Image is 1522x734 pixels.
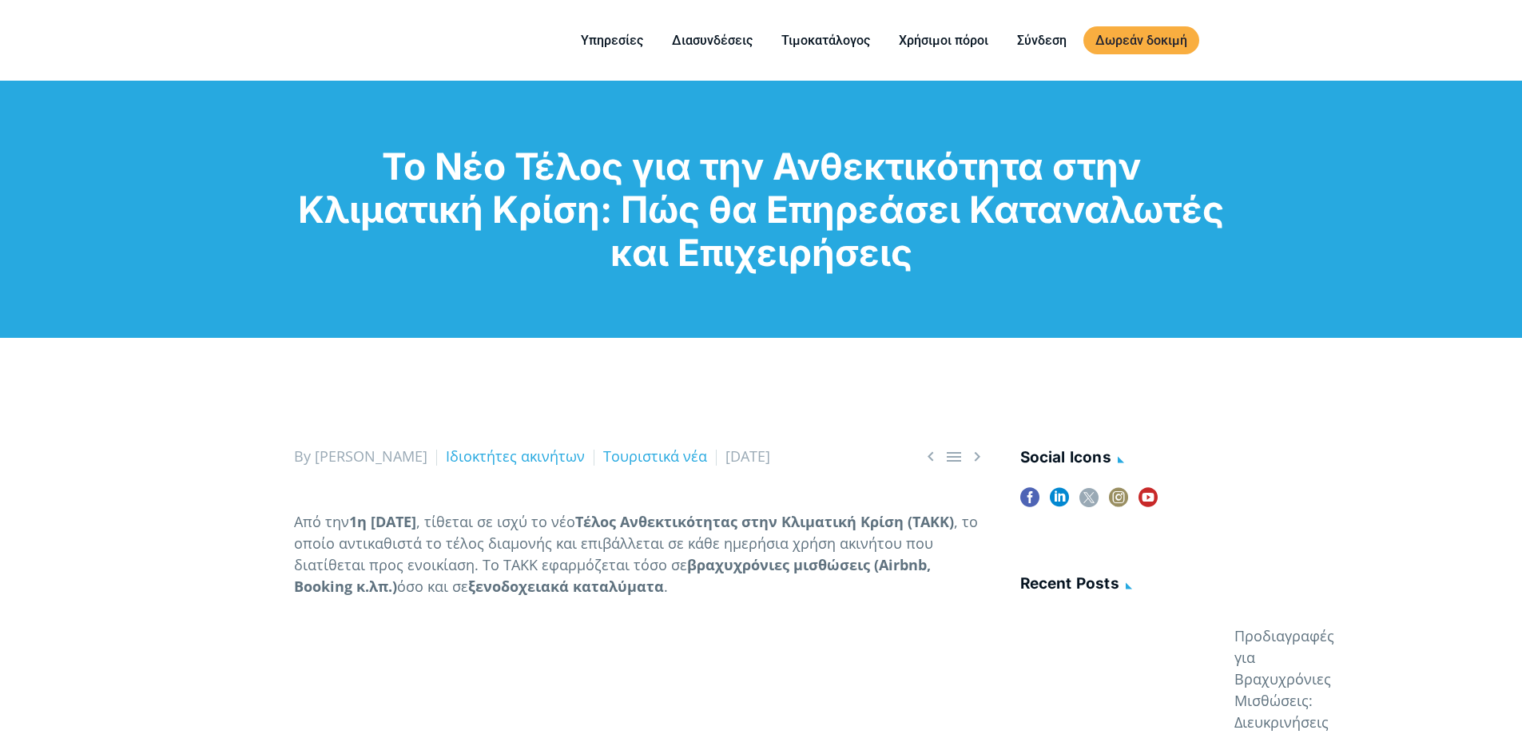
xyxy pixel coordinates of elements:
span: Previous post [921,446,940,466]
a: Δωρεάν δοκιμή [1083,26,1199,54]
a:  [944,446,964,466]
b: 1η [DATE] [349,512,416,531]
h4: Recent posts [1020,572,1229,598]
span: , τίθεται σε ισχύ το νέο [416,512,575,531]
span: By [PERSON_NAME] [294,446,427,466]
a: Αλλαγή σε [1204,30,1242,50]
a: Διασυνδέσεις [660,30,765,50]
b: ξενοδοχειακά καταλύματα [468,577,664,596]
h1: Το Νέο Τέλος για την Ανθεκτικότητα στην Κλιματική Κρίση: Πώς θα Επηρεάσει Καταναλωτές και Επιχειρ... [294,145,1229,274]
a: youtube [1139,488,1158,518]
a: Σύνδεση [1005,30,1079,50]
a:  [921,446,940,466]
a: Τουριστικά νέα [603,446,707,466]
h4: social icons [1020,446,1229,472]
span: . [664,577,668,596]
span: [DATE] [725,446,770,466]
span: Από την [294,512,349,531]
span: , το οποίο αντικαθιστά το τέλος διαμονής και επιβάλλεται σε κάθε ημερήσια χρήση ακινήτου που διατ... [294,512,978,574]
b: Τέλος Ανθεκτικότητας στην Κλιματική Κρίση (ΤΑΚΚ) [575,512,954,531]
a:  [968,446,987,466]
a: Υπηρεσίες [569,30,655,50]
a: Χρήσιμοι πόροι [887,30,1000,50]
span: όσο και σε [397,577,468,596]
a: Τιμοκατάλογος [769,30,882,50]
a: Ιδιοκτήτες ακινήτων [446,446,585,466]
a: instagram [1109,488,1128,518]
a: linkedin [1050,488,1069,518]
a: facebook [1020,488,1039,518]
a: twitter [1079,488,1099,518]
span: Next post [968,446,987,466]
